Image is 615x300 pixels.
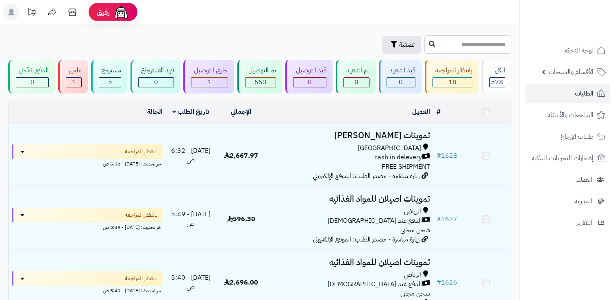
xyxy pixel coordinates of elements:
[138,66,174,75] div: قيد الاسترجاع
[560,9,607,26] img: logo-2.png
[12,222,163,231] div: اخر تحديث: [DATE] - 5:49 ص
[525,213,610,233] a: التقارير
[480,60,513,93] a: الكل578
[72,77,76,87] span: 1
[525,127,610,146] a: طلبات الإرجاع
[575,88,593,99] span: الطلبات
[125,211,158,219] span: بانتظار المراجعة
[358,143,421,153] span: [GEOGRAPHIC_DATA]
[344,78,369,87] div: 0
[246,78,275,87] div: 553
[525,84,610,103] a: الطلبات
[354,77,359,87] span: 0
[548,109,593,121] span: المراجعات والأسئلة
[99,66,121,75] div: مسترجع
[125,274,158,283] span: بانتظار المراجعة
[97,7,110,17] span: رفيق
[191,66,228,75] div: جاري التوصيل
[269,194,430,204] h3: تموينات اصيلان للمواد الغذائيه
[437,107,441,117] a: #
[374,153,422,162] span: cash in delevery
[334,60,377,93] a: تم التنفيذ 0
[525,105,610,125] a: المراجعات والأسئلة
[293,66,326,75] div: قيد التوصيل
[525,191,610,211] a: المدونة
[89,60,129,93] a: مسترجع 5
[574,196,592,207] span: المدونة
[30,77,35,87] span: 0
[147,107,163,117] a: الحالة
[313,235,419,244] span: زيارة مباشرة - مصدر الطلب: الموقع الإلكتروني
[400,225,430,235] span: شحن مجاني
[423,60,480,93] a: بانتظار المراجعة 18
[269,258,430,267] h3: تموينات اصيلان للمواد الغذائيه
[491,77,503,87] span: 578
[382,36,421,54] button: تصفية
[227,214,255,224] span: 596.30
[293,78,326,87] div: 0
[437,151,441,161] span: #
[412,107,430,117] a: العميل
[12,286,163,294] div: اخر تحديث: [DATE] - 5:40 ص
[404,207,421,216] span: الرياض
[404,270,421,280] span: الرياض
[191,78,228,87] div: 1
[387,66,415,75] div: قيد التنفيذ
[224,278,258,287] span: 2,696.00
[576,174,592,185] span: العملاء
[139,78,174,87] div: 0
[7,60,57,93] a: الدفع بالآجل 0
[154,77,158,87] span: 0
[343,66,369,75] div: تم التنفيذ
[171,273,211,292] span: [DATE] - 5:40 ص
[254,77,267,87] span: 553
[437,214,441,224] span: #
[328,216,422,226] span: الدفع عند [DEMOGRAPHIC_DATA]
[269,131,430,140] h3: تموينات [PERSON_NAME]
[231,107,251,117] a: الإجمالي
[432,66,472,75] div: بانتظار المراجعة
[382,162,430,172] span: FREE SHIPMENT
[308,77,312,87] span: 0
[66,78,81,87] div: 1
[437,214,457,224] a: #1627
[171,209,211,228] span: [DATE] - 5:49 ص
[525,170,610,189] a: العملاء
[284,60,334,93] a: قيد التوصيل 0
[577,217,592,228] span: التقارير
[108,77,112,87] span: 5
[437,278,457,287] a: #1626
[57,60,89,93] a: ملغي 1
[400,289,430,298] span: شحن مجاني
[377,60,423,93] a: قيد التنفيذ 0
[387,78,415,87] div: 0
[22,4,42,22] a: تحديثات المنصة
[549,66,593,78] span: الأقسام والمنتجات
[236,60,283,93] a: تم التوصيل 553
[328,280,422,289] span: الدفع عند [DEMOGRAPHIC_DATA]
[563,45,593,56] span: لوحة التحكم
[113,4,129,20] img: ai-face.png
[399,77,403,87] span: 0
[208,77,212,87] span: 1
[171,146,211,165] span: [DATE] - 6:32 ص
[12,159,163,167] div: اخر تحديث: [DATE] - 6:32 ص
[313,171,419,181] span: زيارة مباشرة - مصدر الطلب: الموقع الإلكتروني
[489,66,505,75] div: الكل
[532,152,593,164] span: إشعارات التحويلات البنكية
[525,41,610,60] a: لوحة التحكم
[561,131,593,142] span: طلبات الإرجاع
[433,78,472,87] div: 18
[66,66,82,75] div: ملغي
[224,151,258,161] span: 2,667.97
[125,148,158,156] span: بانتظار المراجعة
[245,66,276,75] div: تم التوصيل
[525,148,610,168] a: إشعارات التحويلات البنكية
[129,60,182,93] a: قيد الاسترجاع 0
[16,66,49,75] div: الدفع بالآجل
[172,107,209,117] a: تاريخ الطلب
[448,77,456,87] span: 18
[399,40,415,50] span: تصفية
[16,78,48,87] div: 0
[437,151,457,161] a: #1628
